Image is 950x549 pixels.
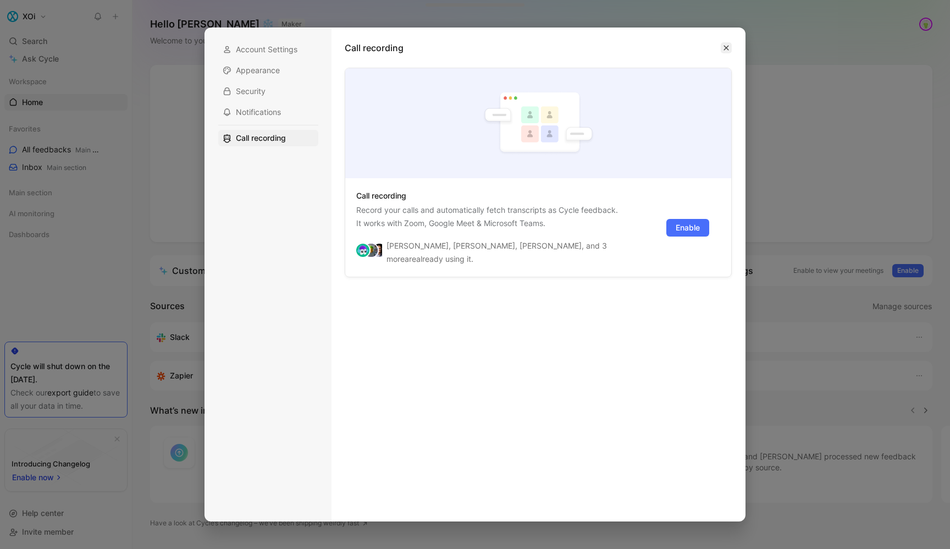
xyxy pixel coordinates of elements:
div: Security [218,83,318,100]
img: avatar [373,244,386,257]
img: avatar [356,244,369,257]
h1: Call recording [345,41,404,54]
span: Enable [676,221,700,234]
img: avatar [364,244,378,257]
div: Notifications [218,104,318,120]
div: Appearance [218,62,318,79]
button: Enable [666,219,709,237]
div: Call recording [218,130,318,146]
span: Account Settings [236,44,297,55]
span: Call recording [236,133,286,144]
p: Record your calls and automatically fetch transcripts as Cycle feedback. It works with Zoom, Goog... [356,204,653,230]
div: [PERSON_NAME], [PERSON_NAME], [PERSON_NAME], and 3 more are already using it. [386,239,653,266]
span: Security [236,86,266,97]
span: Appearance [236,65,280,76]
span: Notifications [236,107,281,118]
div: Account Settings [218,41,318,58]
h3: Call recording [356,189,653,202]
